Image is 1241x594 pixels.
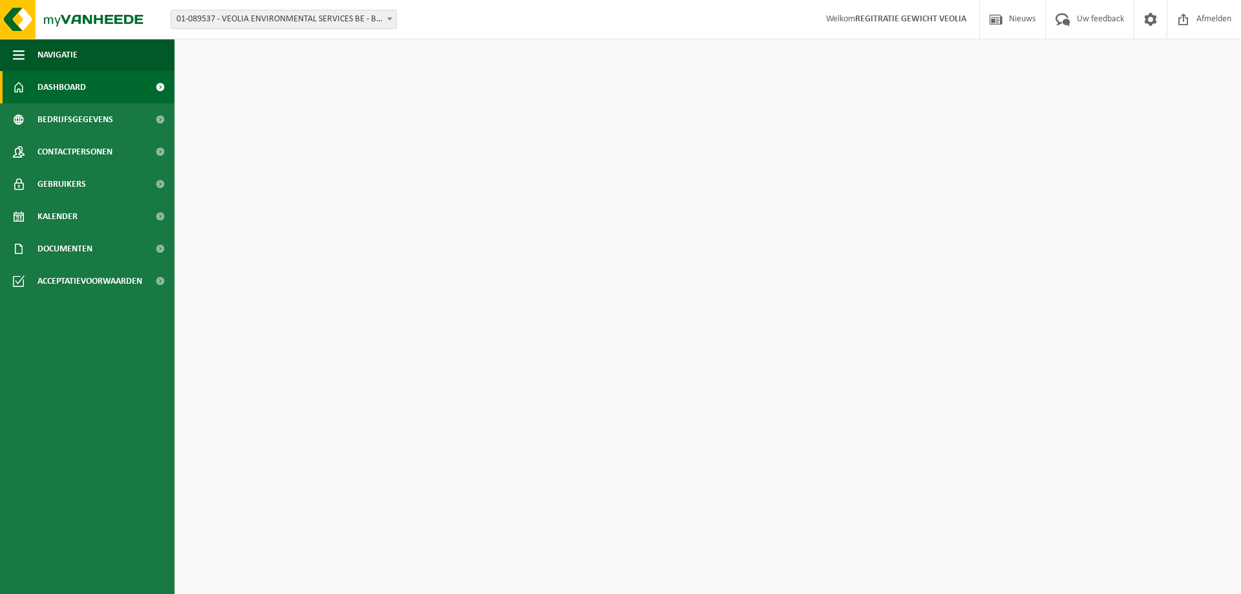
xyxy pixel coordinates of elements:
[855,14,966,24] strong: REGITRATIE GEWICHT VEOLIA
[37,168,86,200] span: Gebruikers
[37,200,78,233] span: Kalender
[171,10,397,29] span: 01-089537 - VEOLIA ENVIRONMENTAL SERVICES BE - BEERSE
[37,103,113,136] span: Bedrijfsgegevens
[37,233,92,265] span: Documenten
[37,265,142,297] span: Acceptatievoorwaarden
[37,136,112,168] span: Contactpersonen
[37,39,78,71] span: Navigatie
[171,10,396,28] span: 01-089537 - VEOLIA ENVIRONMENTAL SERVICES BE - BEERSE
[37,71,86,103] span: Dashboard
